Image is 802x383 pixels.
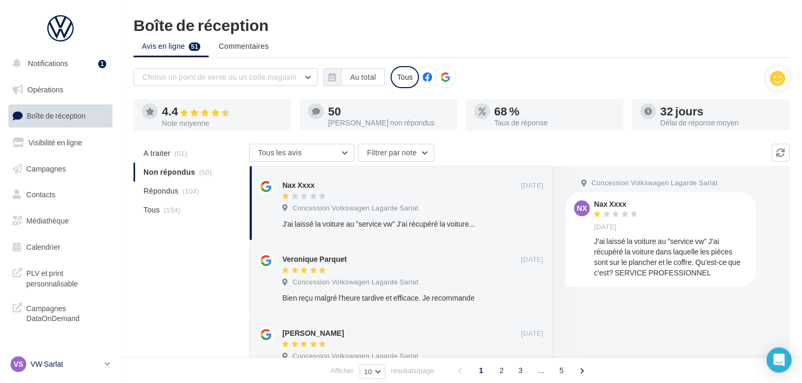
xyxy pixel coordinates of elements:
span: [DATE] [521,181,543,190]
a: Contacts [6,184,115,206]
p: VW Sarlat [30,359,100,369]
div: Veronique Parquet [282,254,347,264]
div: 4.4 [162,105,283,118]
div: Open Intercom Messenger [766,347,791,373]
div: J'ai laissé la voiture au "service vw" J'ai récupéré la voiture dans laquelle les pièces sont sur... [594,236,747,278]
span: Boîte de réception [27,111,86,120]
a: Campagnes [6,158,115,180]
span: Tous [143,205,160,215]
span: VS [14,359,24,369]
div: Délai de réponse moyen [660,119,781,126]
a: Visibilité en ligne [6,132,115,154]
div: 32 jours [660,105,781,117]
span: Commentaires [219,41,269,50]
a: Médiathèque [6,210,115,232]
span: résultats/page [391,366,434,376]
span: Tous les avis [258,148,302,157]
span: Médiathèque [26,216,69,225]
span: 5 [553,362,570,379]
span: 10 [364,367,372,376]
span: Visibilité en ligne [28,138,82,147]
div: Tous [390,66,419,88]
span: Concession Volkswagen Lagarde Sarlat [591,178,717,188]
span: Concession Volkswagen Lagarde Sarlat [292,278,418,287]
div: 1 [98,60,106,68]
div: Nax Xxxx [594,200,640,208]
span: ... [532,362,549,379]
span: 1 [472,362,489,379]
a: Opérations [6,79,115,101]
a: Campagnes DataOnDemand [6,297,115,328]
span: (154) [163,206,180,214]
a: Calendrier [6,236,115,258]
span: Afficher [331,366,354,376]
span: Opérations [27,85,63,94]
div: [PERSON_NAME] non répondus [328,119,449,126]
span: [DATE] [521,329,543,338]
div: J'ai laissé la voiture au "service vw" J'ai récupéré la voiture dans laquelle les pièces sont sur... [282,219,475,229]
div: Boîte de réception [133,17,789,33]
a: PLV et print personnalisable [6,262,115,293]
div: Nax Xxxx [282,180,314,190]
button: Choisir un point de vente ou un code magasin [133,68,317,86]
span: NX [577,203,587,214]
div: Taux de réponse [494,119,615,126]
span: Répondus [143,186,179,196]
span: (104) [182,187,199,195]
span: Choisir un point de vente ou un code magasin [142,72,296,81]
span: A traiter [143,148,170,158]
span: 3 [512,362,529,379]
div: 50 [328,105,449,117]
a: VS VW Sarlat [8,354,112,374]
span: Concession Volkswagen Lagarde Sarlat [292,352,418,361]
button: 10 [359,364,385,379]
button: Filtrer par note [358,144,434,162]
span: Notifications [28,59,68,68]
span: Campagnes [26,164,66,173]
span: [DATE] [594,222,616,232]
a: Boîte de réception [6,104,115,127]
span: 2 [493,362,510,379]
div: Note moyenne [162,120,283,127]
div: [PERSON_NAME] [282,328,344,338]
span: Concession Volkswagen Lagarde Sarlat [292,204,418,213]
span: Campagnes DataOnDemand [26,301,108,324]
button: Au total [323,68,385,86]
button: Notifications 1 [6,52,110,75]
button: Tous les avis [249,144,354,162]
div: 68 % [494,105,615,117]
span: Contacts [26,190,55,199]
span: [DATE] [521,255,543,264]
button: Au total [341,68,385,86]
div: Bien reçu malgré l'heure tardive et efficace. Je recommande [282,293,475,303]
span: PLV et print personnalisable [26,266,108,289]
span: (51) [174,149,187,157]
span: Calendrier [26,242,60,251]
